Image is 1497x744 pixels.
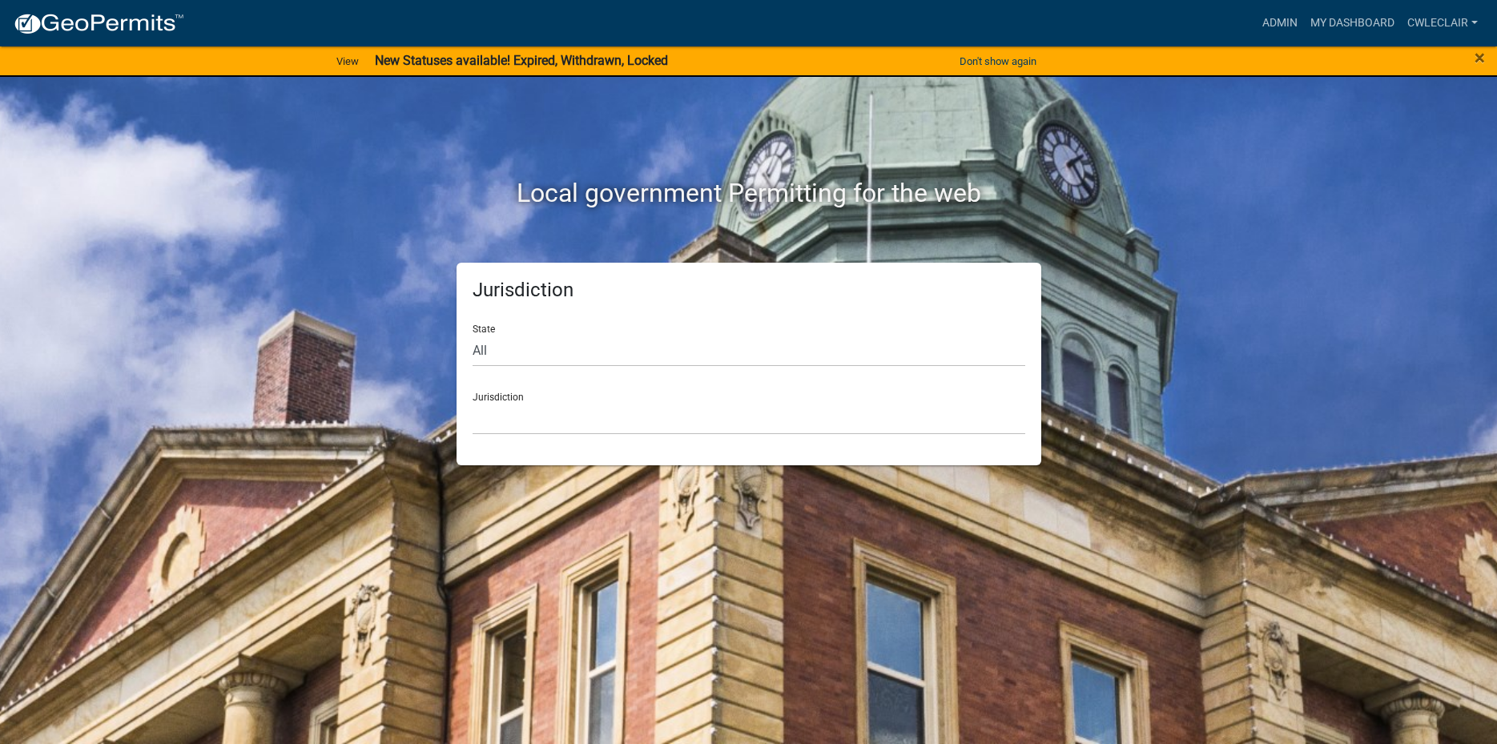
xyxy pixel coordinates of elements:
span: × [1475,46,1485,69]
button: Don't show again [953,48,1043,74]
a: cwleclair [1401,8,1484,38]
button: Close [1475,48,1485,67]
a: My Dashboard [1304,8,1401,38]
h2: Local government Permitting for the web [304,178,1193,208]
h5: Jurisdiction [473,279,1025,302]
strong: New Statuses available! Expired, Withdrawn, Locked [375,53,668,68]
a: View [330,48,365,74]
a: Admin [1256,8,1304,38]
